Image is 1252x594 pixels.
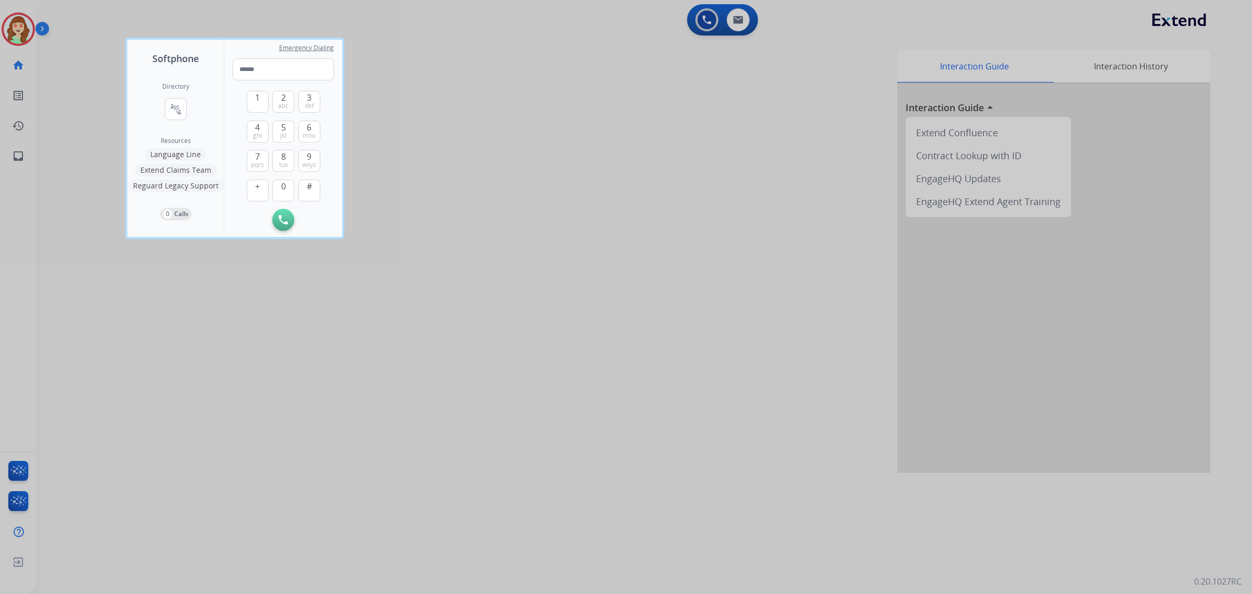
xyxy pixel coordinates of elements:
[272,121,294,142] button: 5jkl
[162,82,189,91] h2: Directory
[307,121,311,134] span: 6
[272,91,294,113] button: 2abc
[298,150,320,172] button: 9wxyz
[279,215,288,224] img: call-button
[279,44,334,52] span: Emergency Dialing
[163,209,172,219] p: 0
[247,180,269,201] button: +
[170,103,182,115] mat-icon: connect_without_contact
[135,164,216,176] button: Extend Claims Team
[247,150,269,172] button: 7pqrs
[272,150,294,172] button: 8tuv
[281,180,286,193] span: 0
[1194,575,1242,588] p: 0.20.1027RC
[278,102,288,110] span: abc
[272,180,294,201] button: 0
[307,150,311,163] span: 9
[174,209,188,219] p: Calls
[298,121,320,142] button: 6mno
[307,91,311,104] span: 3
[255,91,260,104] span: 1
[255,121,260,134] span: 4
[145,148,206,161] button: Language Line
[307,180,312,193] span: #
[255,150,260,163] span: 7
[298,91,320,113] button: 3def
[281,150,286,163] span: 8
[303,132,316,140] span: mno
[281,91,286,104] span: 2
[247,91,269,113] button: 1
[247,121,269,142] button: 4ghi
[255,180,260,193] span: +
[253,132,262,140] span: ghi
[251,161,264,169] span: pqrs
[298,180,320,201] button: #
[281,121,286,134] span: 5
[160,208,191,220] button: 0Calls
[302,161,316,169] span: wxyz
[279,161,288,169] span: tuv
[161,137,191,145] span: Resources
[280,132,286,140] span: jkl
[152,51,199,66] span: Softphone
[305,102,314,110] span: def
[128,180,224,192] button: Reguard Legacy Support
